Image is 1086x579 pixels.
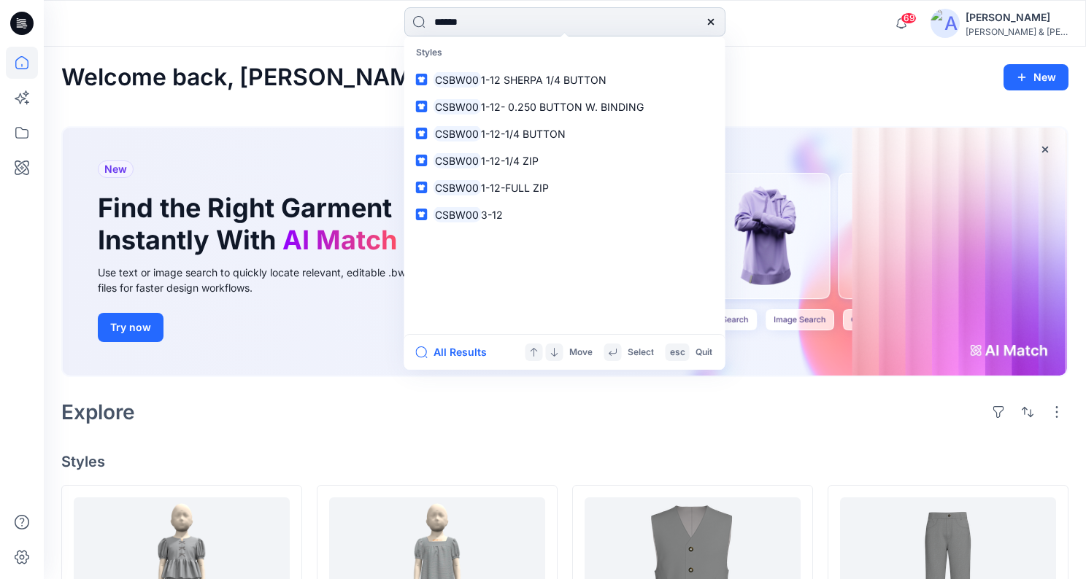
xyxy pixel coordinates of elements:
[407,93,723,120] a: CSBW001-12- 0.250 BUTTON W. BINDING
[407,201,723,228] a: CSBW003-12
[481,74,606,86] span: 1-12 SHERPA 1/4 BUTTON
[61,400,135,424] h2: Explore
[1004,64,1068,90] button: New
[61,453,1068,470] h4: Styles
[670,345,685,360] p: esc
[416,343,496,361] button: All Results
[901,12,917,24] span: 69
[628,345,654,360] p: Select
[569,345,593,360] p: Move
[98,313,163,342] button: Try now
[434,152,482,169] mark: CSBW00
[98,193,404,255] h1: Find the Right Garment Instantly With
[696,345,712,360] p: Quit
[407,120,723,147] a: CSBW001-12-1/4 BUTTON
[407,66,723,93] a: CSBW001-12 SHERPA 1/4 BUTTON
[481,209,503,221] span: 3-12
[434,71,482,88] mark: CSBW00
[481,101,644,113] span: 1-12- 0.250 BUTTON W. BINDING
[407,174,723,201] a: CSBW001-12-FULL ZIP
[434,206,482,223] mark: CSBW00
[61,64,434,91] h2: Welcome back, [PERSON_NAME]
[931,9,960,38] img: avatar
[407,147,723,174] a: CSBW001-12-1/4 ZIP
[434,98,482,115] mark: CSBW00
[481,182,549,194] span: 1-12-FULL ZIP
[434,125,482,142] mark: CSBW00
[481,155,539,167] span: 1-12-1/4 ZIP
[407,39,723,66] p: Styles
[481,128,566,140] span: 1-12-1/4 BUTTON
[98,265,426,295] div: Use text or image search to quickly locate relevant, editable .bw files for faster design workflows.
[966,26,1068,37] div: [PERSON_NAME] & [PERSON_NAME]
[966,9,1068,26] div: [PERSON_NAME]
[434,179,482,196] mark: CSBW00
[104,160,127,178] span: New
[282,224,397,256] span: AI Match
